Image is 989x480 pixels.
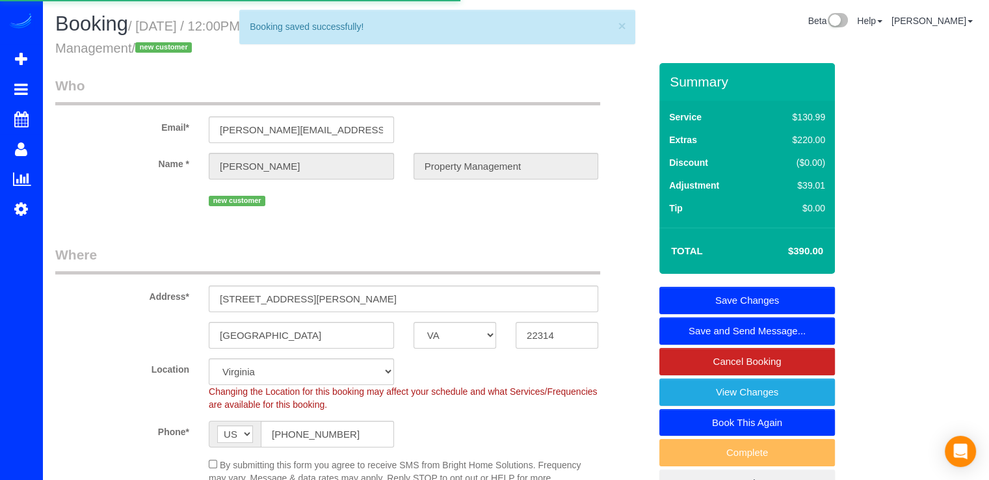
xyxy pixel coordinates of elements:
input: City* [209,322,394,349]
legend: Where [55,245,600,274]
div: $0.00 [765,202,825,215]
button: × [618,19,626,33]
label: Tip [669,202,683,215]
a: [PERSON_NAME] [891,16,973,26]
span: Booking [55,12,128,35]
a: Help [857,16,882,26]
div: Open Intercom Messenger [945,436,976,467]
img: New interface [826,13,848,30]
h4: $390.00 [749,246,823,257]
label: Service [669,111,702,124]
div: $130.99 [765,111,825,124]
span: new customer [135,42,192,53]
input: Email* [209,116,394,143]
img: Automaid Logo [8,13,34,31]
div: $39.01 [765,179,825,192]
a: Book This Again [659,409,835,436]
strong: Total [671,245,703,256]
input: First Name* [209,153,394,180]
h3: Summary [670,74,828,89]
input: Phone* [261,421,394,447]
a: View Changes [659,379,835,406]
label: Phone* [46,421,199,438]
label: Email* [46,116,199,134]
span: Changing the Location for this booking may affect your schedule and what Services/Frequencies are... [209,386,597,410]
div: $220.00 [765,133,825,146]
div: ($0.00) [765,156,825,169]
label: Location [46,358,199,376]
a: Save Changes [659,287,835,314]
span: / [132,41,196,55]
legend: Who [55,76,600,105]
input: Zip Code* [516,322,598,349]
input: Last Name* [414,153,599,180]
a: Beta [808,16,848,26]
label: Extras [669,133,697,146]
label: Name * [46,153,199,170]
div: Booking saved successfully! [250,20,624,33]
a: Save and Send Message... [659,317,835,345]
label: Discount [669,156,708,169]
label: Adjustment [669,179,719,192]
label: Address* [46,286,199,303]
span: new customer [209,196,265,206]
a: Cancel Booking [659,348,835,375]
